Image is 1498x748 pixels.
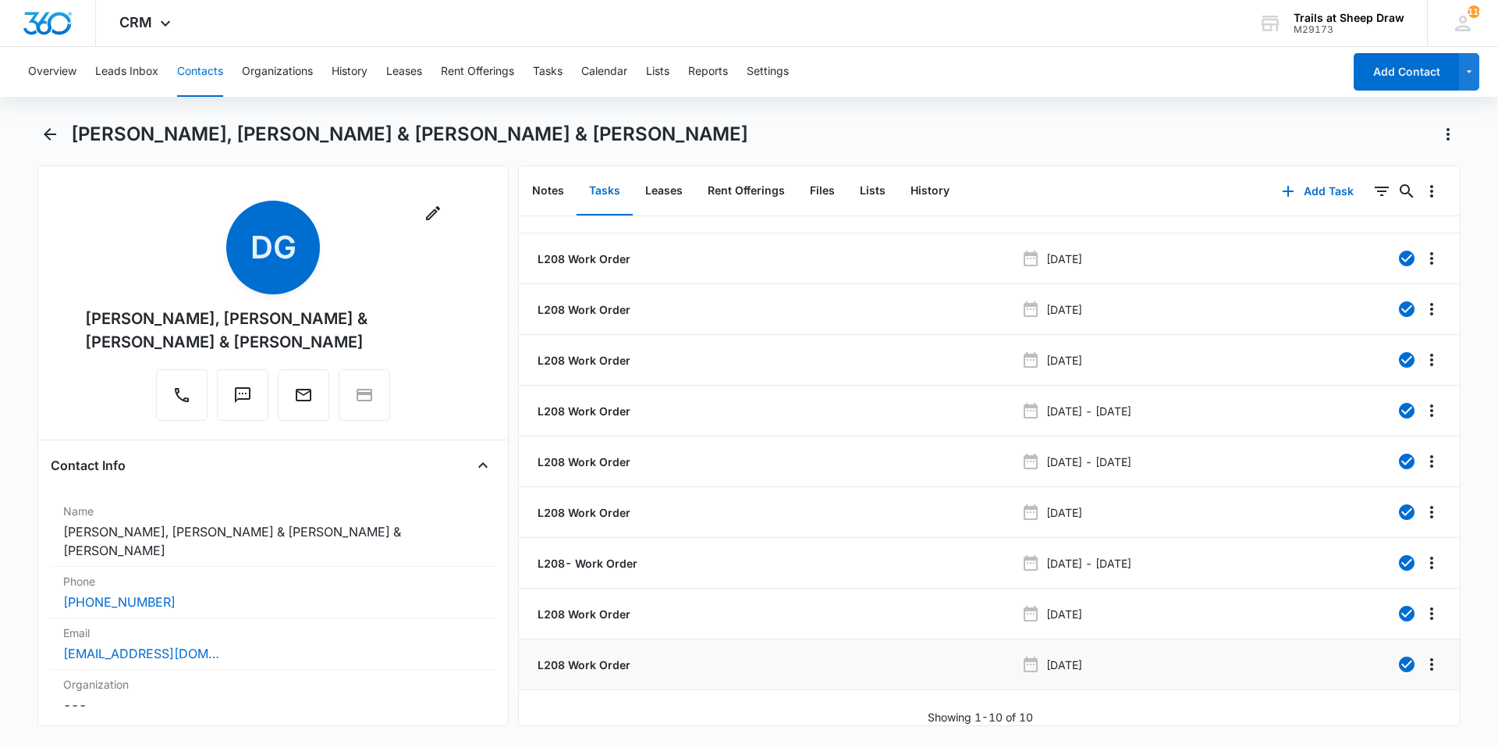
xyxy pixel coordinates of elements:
[581,47,627,97] button: Calendar
[534,555,637,572] a: L208- Work Order
[63,644,219,663] a: [EMAIL_ADDRESS][DOMAIN_NAME]
[1419,398,1444,423] button: Overflow Menu
[534,301,630,318] a: L208 Work Order
[1419,601,1444,626] button: Overflow Menu
[1046,606,1082,622] p: [DATE]
[646,47,669,97] button: Lists
[1419,297,1444,322] button: Overflow Menu
[1419,500,1444,525] button: Overflow Menu
[520,167,577,215] button: Notes
[278,369,329,421] button: Email
[441,47,514,97] button: Rent Offerings
[217,369,268,421] button: Text
[1419,449,1444,474] button: Overflow Menu
[85,307,461,354] div: [PERSON_NAME], [PERSON_NAME] & [PERSON_NAME] & [PERSON_NAME]
[534,606,630,622] a: L208 Work Order
[51,618,495,670] div: Email[EMAIL_ADDRESS][DOMAIN_NAME]
[177,47,223,97] button: Contacts
[1046,301,1082,318] p: [DATE]
[278,394,329,407] a: Email
[51,670,495,721] div: Organization---
[156,369,208,421] button: Call
[226,201,320,294] span: DG
[37,122,62,147] button: Back
[534,657,630,673] a: L208 Work Order
[1046,403,1131,419] p: [DATE] - [DATE]
[470,453,495,478] button: Close
[332,47,367,97] button: History
[1468,5,1480,18] span: 110
[1266,173,1369,210] button: Add Task
[95,47,158,97] button: Leads Inbox
[1419,179,1444,204] button: Overflow Menu
[1046,504,1082,521] p: [DATE]
[1294,12,1404,24] div: account name
[156,394,208,407] a: Call
[63,503,483,519] label: Name
[63,696,483,714] dd: ---
[1046,352,1082,369] p: [DATE]
[688,47,728,97] button: Reports
[217,394,268,407] a: Text
[1046,555,1131,572] p: [DATE] - [DATE]
[51,456,126,475] h4: Contact Info
[1419,550,1444,575] button: Overflow Menu
[1394,179,1419,204] button: Search...
[386,47,422,97] button: Leases
[847,167,898,215] button: Lists
[1354,53,1459,91] button: Add Contact
[1046,657,1082,673] p: [DATE]
[63,593,176,611] a: [PHONE_NUMBER]
[1294,24,1404,35] div: account id
[28,47,76,97] button: Overview
[1419,347,1444,372] button: Overflow Menu
[577,167,633,215] button: Tasks
[747,47,789,97] button: Settings
[63,676,483,693] label: Organization
[51,497,495,567] div: Name[PERSON_NAME], [PERSON_NAME] & [PERSON_NAME] & [PERSON_NAME]
[1419,652,1444,677] button: Overflow Menu
[1436,122,1461,147] button: Actions
[534,454,630,470] a: L208 Work Order
[928,709,1033,725] p: Showing 1-10 of 10
[533,47,563,97] button: Tasks
[534,504,630,521] a: L208 Work Order
[695,167,797,215] button: Rent Offerings
[119,14,152,30] span: CRM
[1369,179,1394,204] button: Filters
[242,47,313,97] button: Organizations
[534,352,630,369] a: L208 Work Order
[1046,454,1131,470] p: [DATE] - [DATE]
[898,167,962,215] button: History
[534,403,630,419] a: L208 Work Order
[51,567,495,618] div: Phone[PHONE_NUMBER]
[534,251,630,267] a: L208 Work Order
[63,573,483,589] label: Phone
[797,167,847,215] button: Files
[1419,246,1444,271] button: Overflow Menu
[63,522,483,560] dd: [PERSON_NAME], [PERSON_NAME] & [PERSON_NAME] & [PERSON_NAME]
[71,123,748,146] h1: [PERSON_NAME], [PERSON_NAME] & [PERSON_NAME] & [PERSON_NAME]
[1046,251,1082,267] p: [DATE]
[63,625,483,641] label: Email
[1468,5,1480,18] div: notifications count
[633,167,695,215] button: Leases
